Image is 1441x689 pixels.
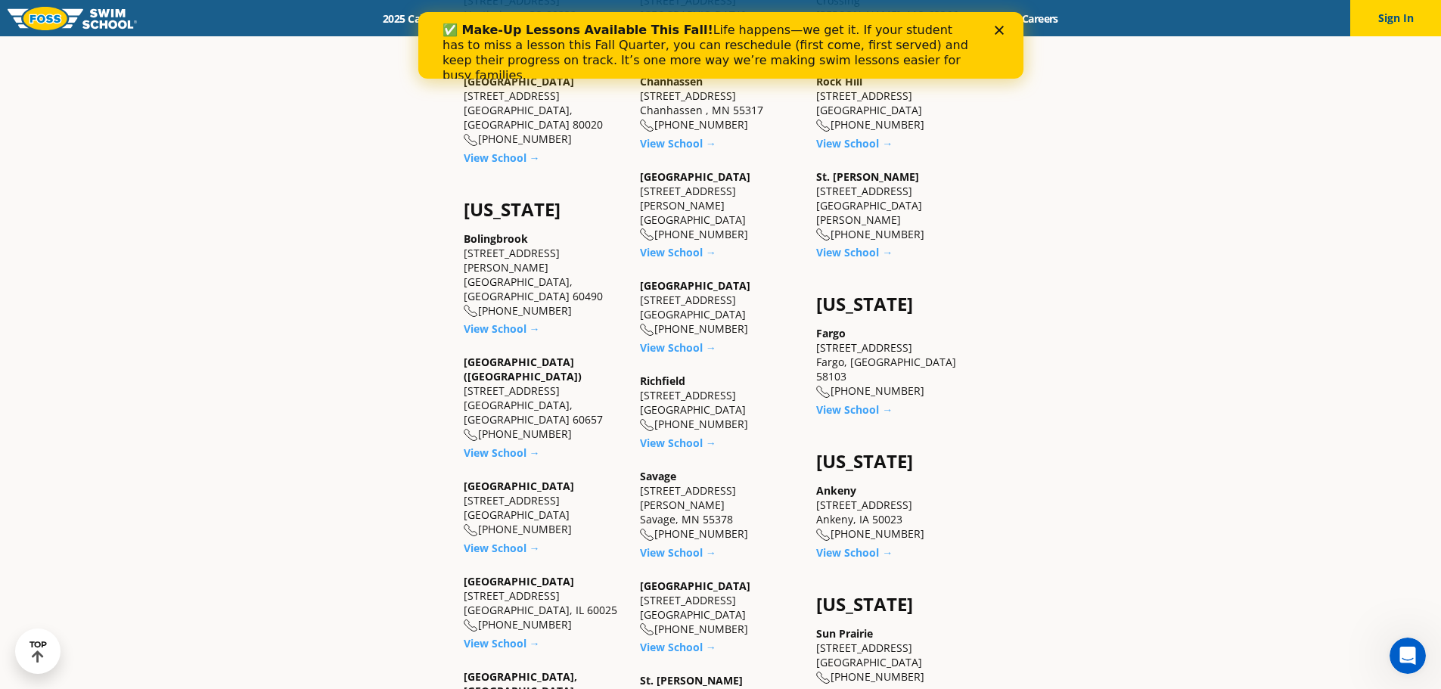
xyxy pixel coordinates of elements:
div: [STREET_ADDRESS] Fargo, [GEOGRAPHIC_DATA] 58103 [PHONE_NUMBER] [816,326,977,399]
a: View School → [464,321,540,336]
a: Fargo [816,326,846,340]
img: location-phone-o-icon.svg [640,324,654,337]
a: Rock Hill [816,74,862,88]
a: St. [PERSON_NAME] [816,169,919,184]
img: location-phone-o-icon.svg [640,419,654,432]
div: [STREET_ADDRESS] Ankeny, IA 50023 [PHONE_NUMBER] [816,483,977,542]
div: [STREET_ADDRESS] [GEOGRAPHIC_DATA] [PHONE_NUMBER] [464,479,625,537]
div: [STREET_ADDRESS] [GEOGRAPHIC_DATA] [PHONE_NUMBER] [816,626,977,684]
h4: [US_STATE] [816,451,977,472]
a: View School → [816,545,893,560]
a: [GEOGRAPHIC_DATA] [464,574,574,588]
div: Close [576,14,592,23]
img: location-phone-o-icon.svg [464,619,478,632]
a: View School → [816,245,893,259]
div: [STREET_ADDRESS] [GEOGRAPHIC_DATA], [GEOGRAPHIC_DATA] 80020 [PHONE_NUMBER] [464,74,625,147]
h4: [US_STATE] [816,594,977,615]
img: location-phone-o-icon.svg [640,119,654,132]
a: [GEOGRAPHIC_DATA] [640,579,750,593]
a: [GEOGRAPHIC_DATA] [464,479,574,493]
a: Bolingbrook [464,231,528,246]
a: Swim Path® Program [528,11,660,26]
a: Blog [961,11,1008,26]
img: location-phone-o-icon.svg [816,672,831,684]
a: View School → [640,136,716,151]
a: Careers [1008,11,1071,26]
div: [STREET_ADDRESS] [GEOGRAPHIC_DATA] [PHONE_NUMBER] [640,278,801,337]
iframe: Intercom live chat [1390,638,1426,674]
div: [STREET_ADDRESS] [GEOGRAPHIC_DATA] [PHONE_NUMBER] [640,579,801,637]
img: location-phone-o-icon.svg [464,134,478,147]
b: ✅ Make-Up Lessons Available This Fall! [24,11,295,25]
img: location-phone-o-icon.svg [816,228,831,241]
a: View School → [640,245,716,259]
iframe: Intercom live chat banner [418,12,1023,79]
img: location-phone-o-icon.svg [640,623,654,636]
a: Savage [640,469,676,483]
div: [STREET_ADDRESS][PERSON_NAME] [GEOGRAPHIC_DATA] [PHONE_NUMBER] [640,169,801,242]
div: [STREET_ADDRESS] [GEOGRAPHIC_DATA], [GEOGRAPHIC_DATA] 60657 [PHONE_NUMBER] [464,355,625,442]
a: 2025 Calendar [370,11,464,26]
img: location-phone-o-icon.svg [640,529,654,542]
a: [GEOGRAPHIC_DATA] [464,74,574,88]
a: View School → [464,151,540,165]
img: location-phone-o-icon.svg [464,305,478,318]
a: [GEOGRAPHIC_DATA] [640,169,750,184]
div: [STREET_ADDRESS] Chanhassen , MN 55317 [PHONE_NUMBER] [640,74,801,132]
a: View School → [640,640,716,654]
a: St. [PERSON_NAME] [640,673,743,687]
a: Richfield [640,374,685,388]
a: Schools [464,11,528,26]
a: View School → [640,545,716,560]
a: View School → [464,636,540,650]
a: Ankeny [816,483,856,498]
img: location-phone-o-icon.svg [816,386,831,399]
div: [STREET_ADDRESS][PERSON_NAME] Savage, MN 55378 [PHONE_NUMBER] [640,469,801,542]
div: Life happens—we get it. If your student has to miss a lesson this Fall Quarter, you can reschedul... [24,11,557,71]
a: View School → [816,136,893,151]
img: location-phone-o-icon.svg [816,529,831,542]
img: FOSS Swim School Logo [8,7,137,30]
a: [GEOGRAPHIC_DATA] [640,278,750,293]
div: [STREET_ADDRESS] [GEOGRAPHIC_DATA], IL 60025 [PHONE_NUMBER] [464,574,625,632]
a: View School → [640,436,716,450]
div: [STREET_ADDRESS] [GEOGRAPHIC_DATA][PERSON_NAME] [PHONE_NUMBER] [816,169,977,242]
img: location-phone-o-icon.svg [640,228,654,241]
a: About [PERSON_NAME] [660,11,801,26]
div: [STREET_ADDRESS] [GEOGRAPHIC_DATA] [PHONE_NUMBER] [640,374,801,432]
a: View School → [464,541,540,555]
h4: [US_STATE] [464,199,625,220]
img: location-phone-o-icon.svg [464,524,478,537]
div: [STREET_ADDRESS] [GEOGRAPHIC_DATA] [PHONE_NUMBER] [816,74,977,132]
a: View School → [816,402,893,417]
a: Swim Like [PERSON_NAME] [801,11,961,26]
a: Sun Prairie [816,626,873,641]
a: View School → [640,340,716,355]
div: TOP [30,640,47,663]
img: location-phone-o-icon.svg [464,429,478,442]
a: View School → [464,445,540,460]
a: Chanhassen [640,74,703,88]
h4: [US_STATE] [816,293,977,315]
img: location-phone-o-icon.svg [816,119,831,132]
div: [STREET_ADDRESS][PERSON_NAME] [GEOGRAPHIC_DATA], [GEOGRAPHIC_DATA] 60490 [PHONE_NUMBER] [464,231,625,318]
a: [GEOGRAPHIC_DATA] ([GEOGRAPHIC_DATA]) [464,355,582,383]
